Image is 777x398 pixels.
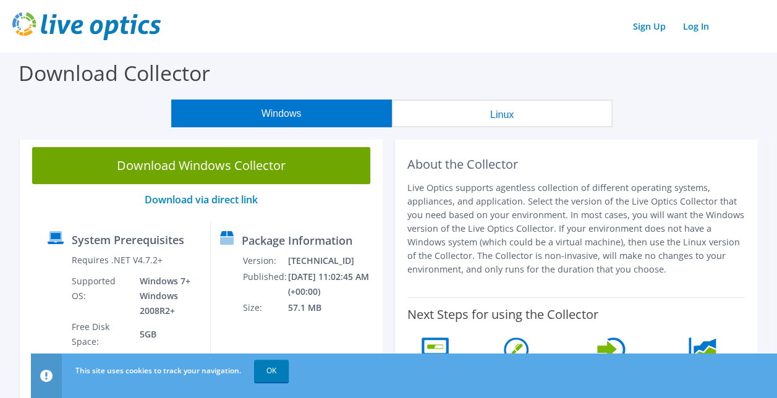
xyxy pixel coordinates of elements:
td: 5GB [130,319,201,350]
label: Requires .NET V4.7.2+ [72,254,163,266]
td: Published: [242,269,287,300]
label: Package Information [242,234,352,247]
button: Windows [171,99,392,127]
td: [TECHNICAL_ID] [287,253,377,269]
td: Supported OS: [71,273,130,319]
td: 57.1 MB [287,300,377,316]
a: Download via direct link [145,193,258,206]
a: Log In [677,17,715,35]
a: Sign Up [627,17,672,35]
span: This site uses cookies to track your navigation. [75,365,241,376]
td: Memory: [71,350,130,366]
a: Download Windows Collector [32,147,370,184]
label: System Prerequisites [72,234,184,246]
td: 1GB [130,350,201,366]
a: OK [254,360,289,382]
p: Live Optics supports agentless collection of different operating systems, appliances, and applica... [407,181,745,276]
td: Free Disk Space: [71,319,130,350]
label: Download Collector [19,59,210,87]
img: live_optics_svg.svg [12,12,161,40]
td: Windows 7+ Windows 2008R2+ [130,273,201,319]
h2: About the Collector [407,157,745,172]
td: Size: [242,300,287,316]
td: Version: [242,253,287,269]
button: Linux [392,99,613,127]
label: Next Steps for using the Collector [407,307,598,322]
td: [DATE] 11:02:45 AM (+00:00) [287,269,377,300]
